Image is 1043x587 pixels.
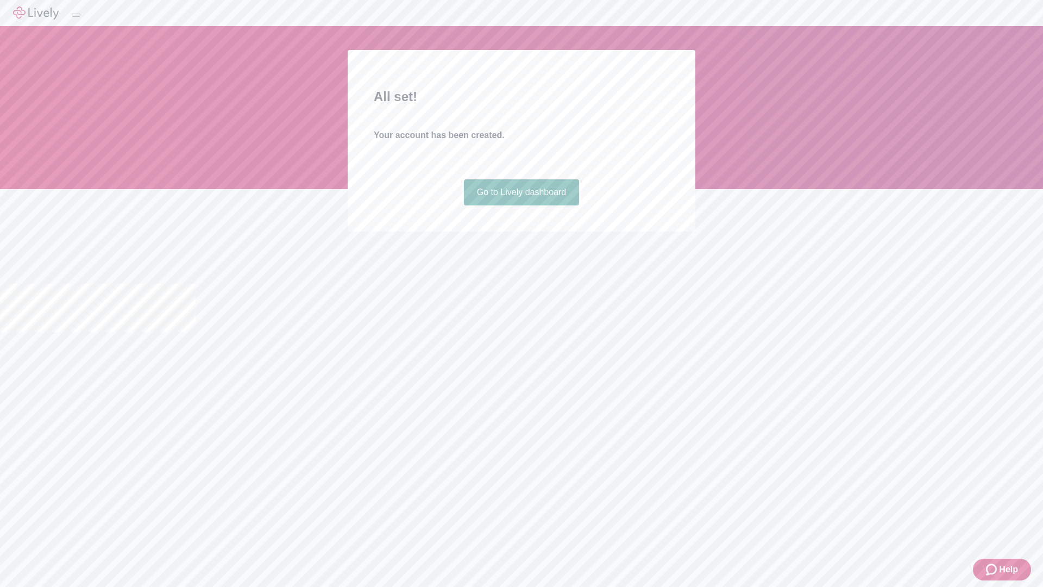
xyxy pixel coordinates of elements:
[986,563,999,576] svg: Zendesk support icon
[999,563,1018,576] span: Help
[374,129,669,142] h4: Your account has been created.
[13,7,59,20] img: Lively
[374,87,669,107] h2: All set!
[72,14,80,17] button: Log out
[973,559,1031,580] button: Zendesk support iconHelp
[464,179,580,205] a: Go to Lively dashboard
